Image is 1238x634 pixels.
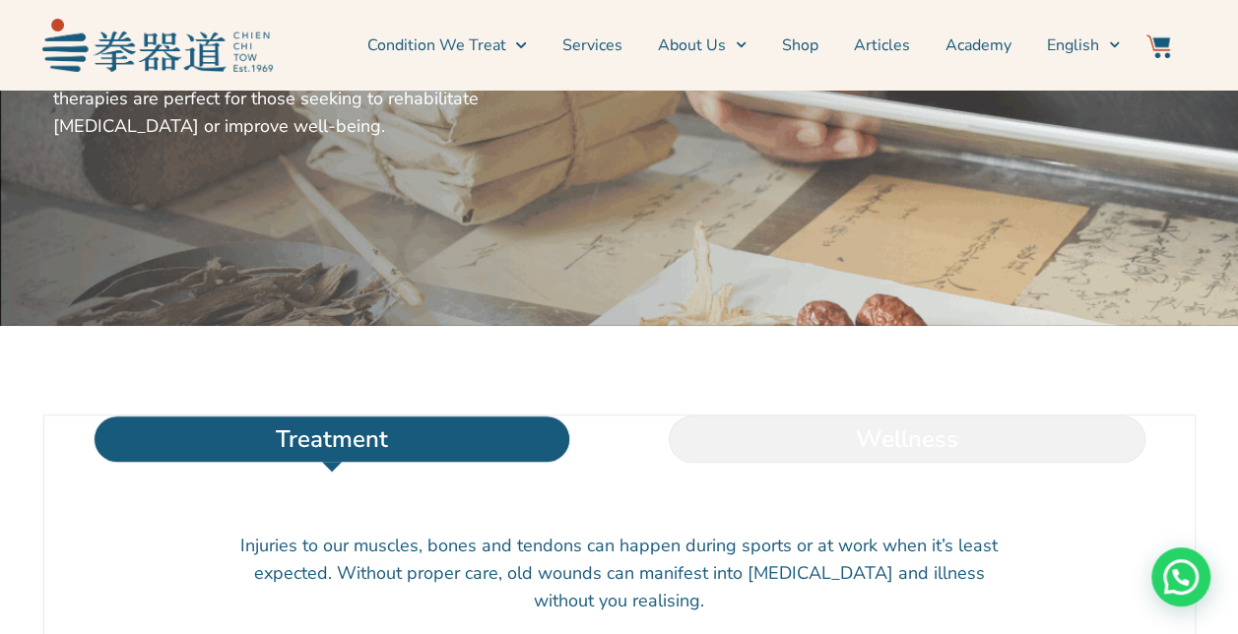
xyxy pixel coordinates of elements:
a: Academy [945,21,1011,70]
p: Injuries to our muscles, bones and tendons can happen during sports or at work when it’s least ex... [240,532,999,614]
a: Articles [854,21,910,70]
nav: Menu [283,21,1120,70]
a: Shop [782,21,818,70]
img: Website Icon-03 [1146,34,1170,58]
a: English [1047,21,1120,70]
a: About Us [658,21,747,70]
span: English [1047,33,1099,57]
a: Condition We Treat [366,21,526,70]
a: Services [562,21,622,70]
